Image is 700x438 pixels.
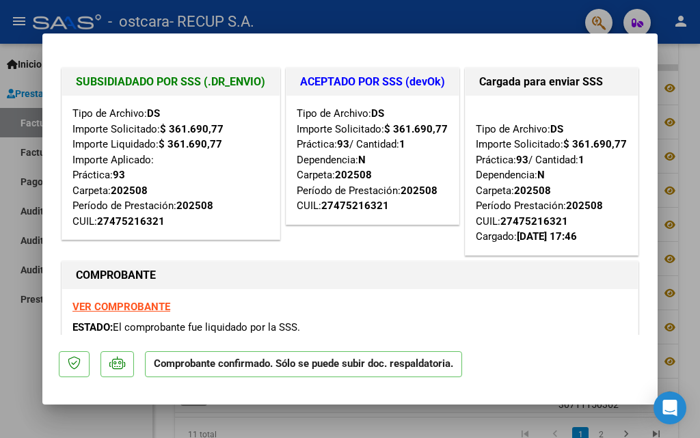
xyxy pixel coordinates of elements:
strong: 202508 [335,169,372,181]
h1: Cargada para enviar SSS [479,74,624,90]
strong: [DATE] 17:46 [517,230,577,243]
strong: COMPROBANTE [76,269,156,282]
strong: $ 361.690,77 [563,138,627,150]
strong: 202508 [514,184,551,197]
div: Open Intercom Messenger [654,392,686,424]
div: 27475216321 [97,214,165,230]
strong: 202508 [566,200,603,212]
a: VER COMPROBANTE [72,301,170,313]
h1: ACEPTADO POR SSS (devOk) [300,74,446,90]
strong: DS [371,107,384,120]
strong: 93 [516,154,528,166]
strong: 202508 [111,184,148,197]
span: El comprobante fue liquidado por la SSS. [113,321,300,333]
strong: $ 361.690,77 [159,138,222,150]
div: Tipo de Archivo: Importe Solicitado: Práctica: / Cantidad: Dependencia: Carpeta: Período de Prest... [297,106,449,214]
div: 27475216321 [500,214,568,230]
strong: 1 [399,138,405,150]
p: Comprobante confirmado. Sólo se puede subir doc. respaldatoria. [145,351,462,378]
strong: 202508 [176,200,213,212]
strong: $ 361.690,77 [160,123,224,135]
strong: N [358,154,366,166]
strong: 202508 [401,184,437,197]
strong: $ 361.690,77 [384,123,448,135]
h1: SUBSIDIADADO POR SSS (.DR_ENVIO) [76,74,266,90]
strong: 1 [578,154,584,166]
strong: N [537,169,545,181]
span: ESTADO: [72,321,113,333]
strong: DS [550,123,563,135]
strong: DS [147,107,160,120]
div: Tipo de Archivo: Importe Solicitado: Importe Liquidado: Importe Aplicado: Práctica: Carpeta: Perí... [72,106,269,229]
div: 27475216321 [321,198,389,214]
strong: 93 [113,169,125,181]
div: Tipo de Archivo: Importe Solicitado: Práctica: / Cantidad: Dependencia: Carpeta: Período Prestaci... [476,106,628,245]
strong: 93 [337,138,349,150]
